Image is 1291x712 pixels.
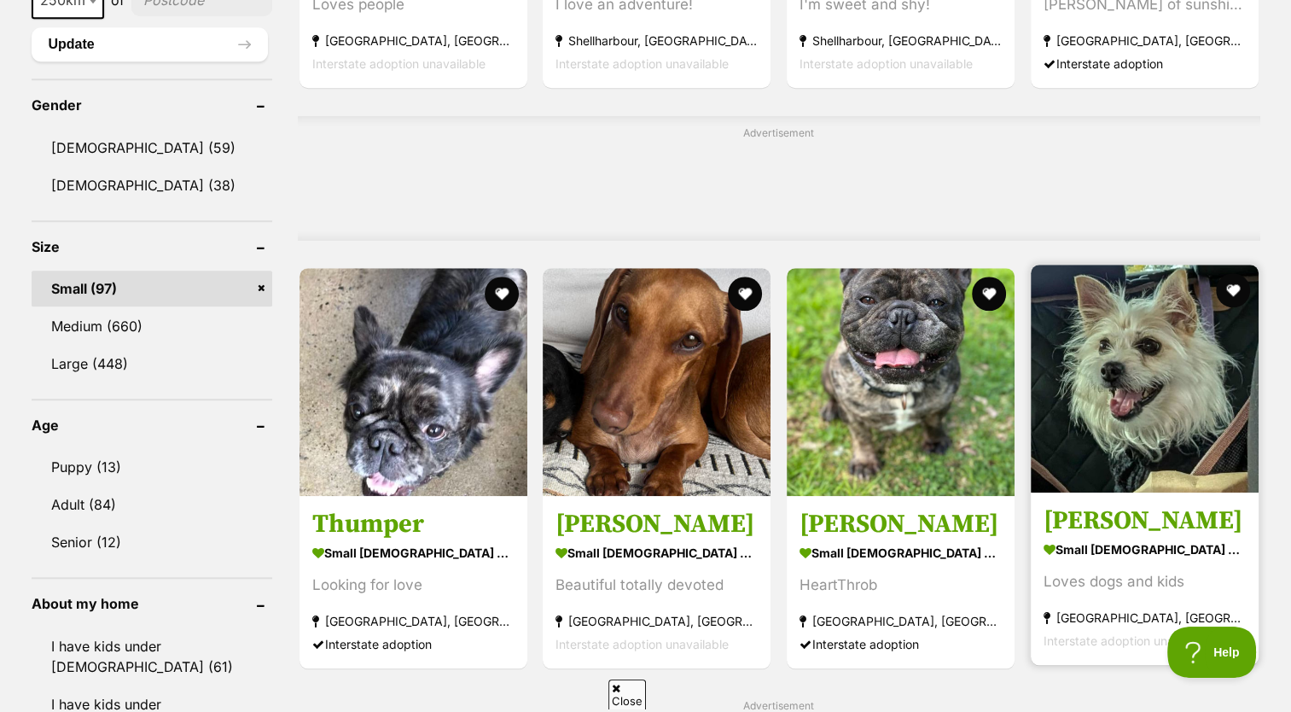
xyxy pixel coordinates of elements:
strong: [GEOGRAPHIC_DATA], [GEOGRAPHIC_DATA] [800,610,1002,633]
img: Dave - French Bulldog [787,268,1015,496]
a: [DEMOGRAPHIC_DATA] (59) [32,130,272,166]
div: Interstate adoption [312,633,515,656]
img: Thumper - French Bulldog [299,268,527,496]
div: Interstate adoption [800,633,1002,656]
h3: [PERSON_NAME] [555,508,758,540]
img: Clyde - Dachshund (Miniature Smooth Haired) Dog [543,268,771,496]
a: [PERSON_NAME] small [DEMOGRAPHIC_DATA] Dog Beautiful totally devoted [GEOGRAPHIC_DATA], [GEOGRAPH... [543,495,771,668]
div: Loves dogs and kids [1044,570,1246,593]
a: Small (97) [32,271,272,306]
a: Senior (12) [32,524,272,560]
strong: Shellharbour, [GEOGRAPHIC_DATA] [555,30,758,53]
a: Thumper small [DEMOGRAPHIC_DATA] Dog Looking for love [GEOGRAPHIC_DATA], [GEOGRAPHIC_DATA] Inters... [299,495,527,668]
a: I have kids under [DEMOGRAPHIC_DATA] (61) [32,628,272,685]
div: Looking for love [312,574,515,597]
span: Interstate adoption unavailable [1044,633,1217,648]
header: Size [32,239,272,254]
div: HeartThrob [800,574,1002,597]
a: Medium (660) [32,308,272,344]
span: Interstate adoption unavailable [555,57,729,72]
a: Puppy (13) [32,449,272,485]
strong: small [DEMOGRAPHIC_DATA] Dog [1044,537,1246,562]
strong: small [DEMOGRAPHIC_DATA] Dog [800,540,1002,565]
iframe: Help Scout Beacon - Open [1167,627,1257,678]
a: [DEMOGRAPHIC_DATA] (38) [32,167,272,203]
strong: [GEOGRAPHIC_DATA], [GEOGRAPHIC_DATA] [312,30,515,53]
strong: Shellharbour, [GEOGRAPHIC_DATA] [800,30,1002,53]
strong: [GEOGRAPHIC_DATA], [GEOGRAPHIC_DATA] [1044,30,1246,53]
header: Age [32,417,272,433]
strong: [GEOGRAPHIC_DATA], [GEOGRAPHIC_DATA] [1044,606,1246,629]
h3: [PERSON_NAME] [1044,505,1246,537]
a: [PERSON_NAME] small [DEMOGRAPHIC_DATA] Dog HeartThrob [GEOGRAPHIC_DATA], [GEOGRAPHIC_DATA] Inters... [787,495,1015,668]
span: Advertisement [743,699,814,712]
span: Close [608,680,646,709]
button: favourite [484,277,518,311]
strong: [GEOGRAPHIC_DATA], [GEOGRAPHIC_DATA] [312,610,515,633]
div: Advertisement [298,116,1260,241]
div: Beautiful totally devoted [555,574,758,597]
h3: Thumper [312,508,515,540]
a: Large (448) [32,346,272,382]
strong: [GEOGRAPHIC_DATA], [GEOGRAPHIC_DATA] [555,610,758,633]
strong: small [DEMOGRAPHIC_DATA] Dog [555,540,758,565]
a: Adult (84) [32,487,272,522]
a: [PERSON_NAME] small [DEMOGRAPHIC_DATA] Dog Loves dogs and kids [GEOGRAPHIC_DATA], [GEOGRAPHIC_DAT... [1031,492,1259,665]
strong: small [DEMOGRAPHIC_DATA] Dog [312,540,515,565]
button: Update [32,27,268,61]
header: About my home [32,596,272,611]
span: Interstate adoption unavailable [800,57,973,72]
header: Gender [32,97,272,113]
img: Lucy - Maltese x Pomeranian Dog [1031,265,1259,493]
button: favourite [972,277,1006,311]
button: favourite [1216,273,1250,307]
span: Interstate adoption unavailable [312,57,486,72]
h3: [PERSON_NAME] [800,508,1002,540]
button: favourite [728,277,762,311]
span: Interstate adoption unavailable [555,637,729,651]
div: Interstate adoption [1044,53,1246,76]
